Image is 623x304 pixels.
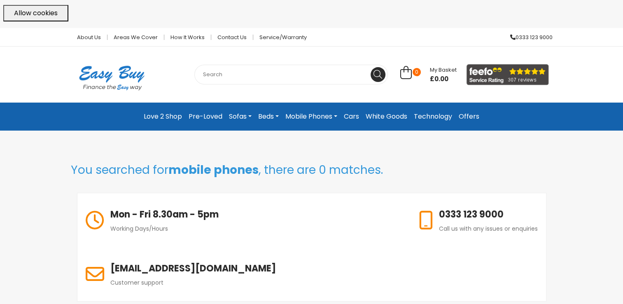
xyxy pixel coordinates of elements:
[71,55,153,101] img: Easy Buy
[164,35,211,40] a: How it works
[211,35,253,40] a: Contact Us
[185,109,226,124] a: Pre-Loved
[413,68,421,76] span: 0
[194,65,388,84] input: Search
[439,224,538,233] span: Call us with any issues or enquiries
[400,70,457,80] a: 0 My Basket £0.00
[455,109,483,124] a: Offers
[140,109,185,124] a: Love 2 Shop
[3,5,68,21] button: Allow cookies
[71,163,553,177] h3: You searched for , there are 0 matches.
[439,208,538,221] h6: 0333 123 9000
[411,109,455,124] a: Technology
[430,75,457,83] span: £0.00
[467,64,549,85] img: feefo_logo
[168,162,259,178] b: mobile phones
[110,278,163,287] span: Customer support
[110,208,219,221] h6: Mon - Fri 8.30am - 5pm
[226,109,255,124] a: Sofas
[341,109,362,124] a: Cars
[255,109,282,124] a: Beds
[362,109,411,124] a: White Goods
[71,35,107,40] a: About Us
[504,35,553,40] a: 0333 123 9000
[110,224,168,233] span: Working Days/Hours
[430,66,457,74] span: My Basket
[253,35,307,40] a: Service/Warranty
[282,109,341,124] a: Mobile Phones
[110,262,276,275] h6: [EMAIL_ADDRESS][DOMAIN_NAME]
[107,35,164,40] a: Areas we cover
